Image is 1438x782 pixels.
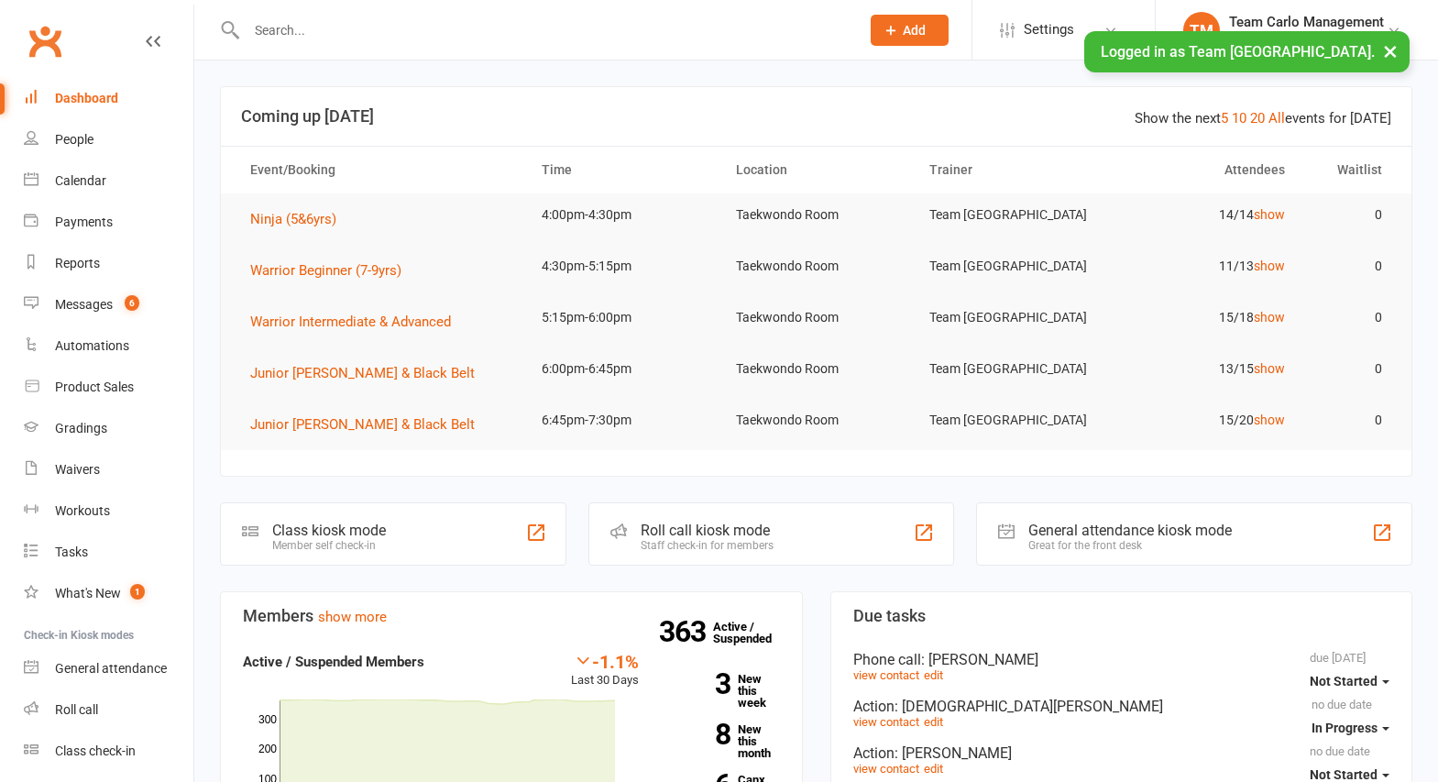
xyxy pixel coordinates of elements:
a: show [1254,310,1285,325]
td: 11/13 [1107,245,1301,288]
button: Add [871,15,949,46]
div: Last 30 Days [571,651,639,690]
span: Warrior Beginner (7-9yrs) [250,262,401,279]
div: Automations [55,338,129,353]
td: 5:15pm-6:00pm [525,296,719,339]
div: What's New [55,586,121,600]
a: 10 [1232,110,1246,127]
button: Not Started [1310,665,1389,698]
span: Not Started [1310,674,1378,688]
a: What's New1 [24,573,193,614]
a: Product Sales [24,367,193,408]
td: Team [GEOGRAPHIC_DATA] [913,296,1107,339]
div: Action [853,698,1390,715]
a: 363Active / Suspended [713,607,794,658]
a: Tasks [24,532,193,573]
div: Calendar [55,173,106,188]
div: Roll call [55,702,98,717]
a: Class kiosk mode [24,731,193,772]
th: Attendees [1107,147,1301,193]
a: show more [318,609,387,625]
a: show [1254,361,1285,376]
td: 6:45pm-7:30pm [525,399,719,442]
strong: 8 [666,721,730,748]
strong: 3 [666,670,730,698]
span: Logged in as Team [GEOGRAPHIC_DATA]. [1101,43,1375,61]
a: People [24,119,193,160]
span: Settings [1024,9,1074,50]
input: Search... [241,17,847,43]
span: : [PERSON_NAME] [921,651,1038,668]
div: Staff check-in for members [641,539,774,552]
td: 0 [1301,245,1399,288]
div: Product Sales [55,380,134,394]
span: Not Started [1310,767,1378,782]
td: 13/15 [1107,347,1301,391]
td: Taekwondo Room [719,399,914,442]
th: Time [525,147,719,193]
td: 15/20 [1107,399,1301,442]
div: Gradings [55,421,107,435]
div: Show the next events for [DATE] [1135,107,1391,129]
th: Event/Booking [234,147,525,193]
a: 5 [1221,110,1228,127]
span: 1 [130,584,145,600]
button: In Progress [1312,711,1389,744]
div: -1.1% [571,651,639,671]
a: Payments [24,202,193,243]
td: Team [GEOGRAPHIC_DATA] [913,193,1107,237]
td: 14/14 [1107,193,1301,237]
div: Team Carlo Management [1229,14,1387,30]
a: 20 [1250,110,1265,127]
div: Phone call [853,651,1390,668]
td: Team [GEOGRAPHIC_DATA] [913,245,1107,288]
a: Gradings [24,408,193,449]
a: Workouts [24,490,193,532]
a: Messages 6 [24,284,193,325]
span: Junior [PERSON_NAME] & Black Belt [250,365,475,381]
div: Dashboard [55,91,118,105]
a: General attendance kiosk mode [24,648,193,689]
div: Action [853,744,1390,762]
a: 8New this month [666,723,780,759]
a: view contact [853,715,919,729]
button: Junior [PERSON_NAME] & Black Belt [250,413,488,435]
span: In Progress [1312,721,1378,735]
td: Team [GEOGRAPHIC_DATA] [913,347,1107,391]
strong: Active / Suspended Members [243,654,424,670]
a: Reports [24,243,193,284]
th: Trainer [913,147,1107,193]
div: Payments [55,215,113,229]
a: Roll call [24,689,193,731]
h3: Coming up [DATE] [241,107,1391,126]
div: Tasks [55,545,88,559]
td: Team [GEOGRAPHIC_DATA] [913,399,1107,442]
a: edit [924,668,943,682]
button: Warrior Intermediate & Advanced [250,311,464,333]
a: view contact [853,668,919,682]
a: Clubworx [22,18,68,64]
button: Warrior Beginner (7-9yrs) [250,259,414,281]
h3: Members [243,607,780,625]
button: Ninja (5&6yrs) [250,208,349,230]
div: General attendance kiosk mode [1028,522,1232,539]
div: Roll call kiosk mode [641,522,774,539]
a: edit [924,715,943,729]
a: show [1254,259,1285,273]
div: Member self check-in [272,539,386,552]
td: 15/18 [1107,296,1301,339]
a: Waivers [24,449,193,490]
span: 6 [125,295,139,311]
td: 6:00pm-6:45pm [525,347,719,391]
th: Waitlist [1301,147,1399,193]
a: Calendar [24,160,193,202]
span: Add [903,23,926,38]
div: Reports [55,256,100,270]
span: : [DEMOGRAPHIC_DATA][PERSON_NAME] [895,698,1163,715]
td: Taekwondo Room [719,296,914,339]
td: 0 [1301,296,1399,339]
h3: Due tasks [853,607,1390,625]
div: People [55,132,93,147]
div: Class kiosk mode [272,522,386,539]
div: TM [1183,12,1220,49]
